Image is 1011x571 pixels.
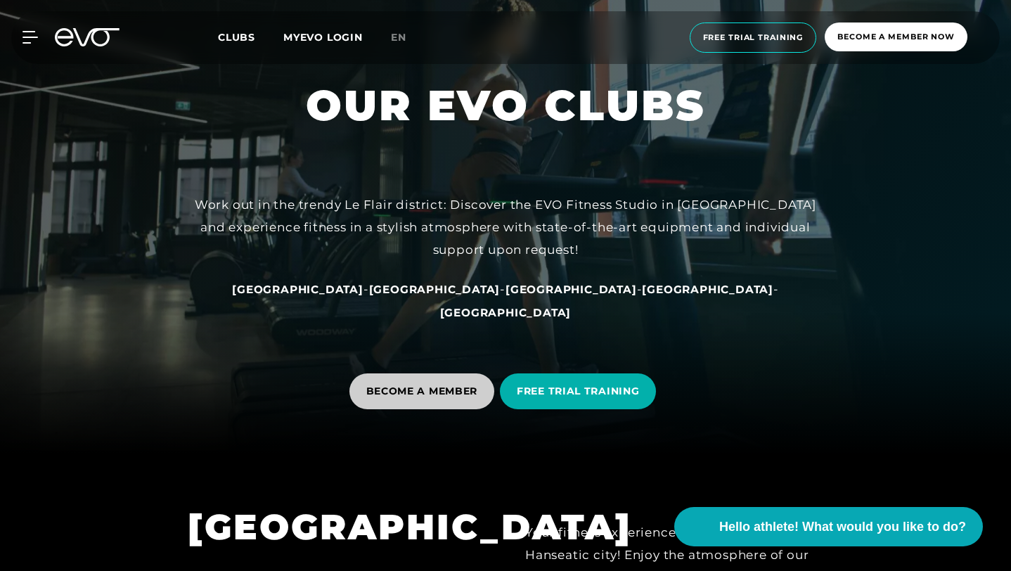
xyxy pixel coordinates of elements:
a: BECOME A MEMBER [349,363,501,420]
font: [GEOGRAPHIC_DATA] [505,283,637,296]
a: en [391,30,423,46]
a: [GEOGRAPHIC_DATA] [642,282,773,296]
font: - [637,282,643,296]
a: Become a member now [820,23,972,53]
a: FREE TRIAL TRAINING [500,363,662,420]
font: Hello athlete! What would you like to do? [719,520,966,534]
a: [GEOGRAPHIC_DATA] [369,282,501,296]
a: [GEOGRAPHIC_DATA] [232,282,363,296]
a: Clubs [218,30,283,44]
font: - [773,282,779,296]
font: Become a member now [837,32,955,41]
font: Free trial training [703,32,804,42]
button: Hello athlete! What would you like to do? [674,507,983,546]
a: [GEOGRAPHIC_DATA] [505,282,637,296]
font: - [500,282,505,296]
font: FREE TRIAL TRAINING [517,385,639,397]
font: [GEOGRAPHIC_DATA] [188,506,632,548]
font: [GEOGRAPHIC_DATA] [642,283,773,296]
font: [GEOGRAPHIC_DATA] [440,306,572,319]
font: - [363,282,369,296]
font: OUR EVO CLUBS [306,79,705,131]
font: [GEOGRAPHIC_DATA] [369,283,501,296]
font: Work out in the trendy Le Flair district: Discover the EVO Fitness Studio in [GEOGRAPHIC_DATA] an... [195,198,816,257]
font: [GEOGRAPHIC_DATA] [232,283,363,296]
font: en [391,31,406,44]
a: Free trial training [685,23,821,53]
font: Clubs [218,31,255,44]
a: [GEOGRAPHIC_DATA] [440,305,572,319]
font: BECOME A MEMBER [366,385,478,397]
a: MYEVO LOGIN [283,31,363,44]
